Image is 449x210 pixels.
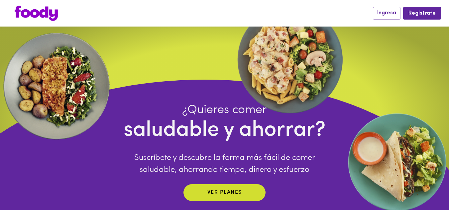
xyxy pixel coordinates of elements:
[408,10,436,17] span: Regístrate
[403,7,441,19] button: Regístrate
[124,152,326,176] p: Suscríbete y descubre la forma más fácil de comer saludable, ahorrando tiempo, dinero y esfuerzo
[124,103,326,117] h4: ¿Quieres comer
[183,184,266,201] button: Ver planes
[15,6,58,21] img: logo.png
[373,7,400,19] button: Ingresa
[234,3,347,116] img: ellipse.webp
[124,117,326,144] h4: saludable y ahorrar?
[377,10,396,16] span: Ingresa
[207,189,242,196] p: Ver planes
[410,172,442,203] iframe: Messagebird Livechat Widget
